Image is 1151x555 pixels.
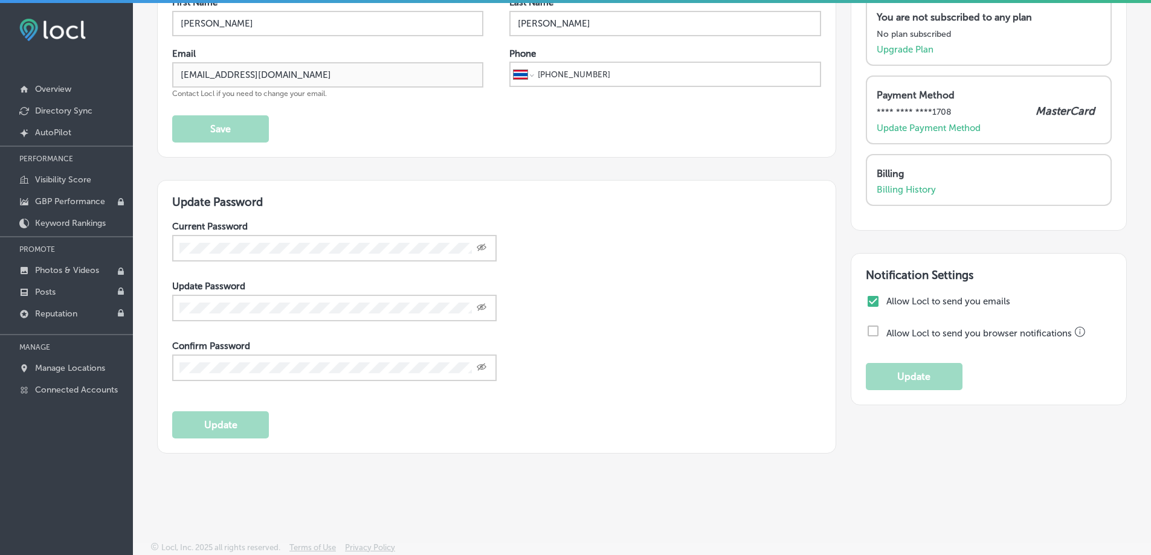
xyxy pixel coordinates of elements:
[35,106,92,116] p: Directory Sync
[172,411,269,438] button: Update
[172,89,327,98] span: Contact Locl if you need to change your email.
[35,127,71,138] p: AutoPilot
[886,328,1072,339] label: Allow Locl to send you browser notifications
[477,362,486,373] span: Toggle password visibility
[172,62,483,88] input: Enter Email
[1075,327,1086,338] button: Please check your browser notification settings if you are not able to adjust this field.
[1036,104,1095,118] p: MasterCard
[35,175,91,185] p: Visibility Score
[35,309,77,319] p: Reputation
[477,243,486,254] span: Toggle password visibility
[35,196,105,207] p: GBP Performance
[877,184,936,195] a: Billing History
[35,385,118,395] p: Connected Accounts
[877,44,933,55] a: Upgrade Plan
[509,48,536,59] label: Phone
[19,19,86,41] img: fda3e92497d09a02dc62c9cd864e3231.png
[172,115,269,143] button: Save
[866,268,1112,282] h3: Notification Settings
[35,287,56,297] p: Posts
[35,84,71,94] p: Overview
[35,363,105,373] p: Manage Locations
[886,296,1109,307] label: Allow Locl to send you emails
[877,168,1095,179] p: Billing
[35,218,106,228] p: Keyword Rankings
[537,63,817,86] input: Phone number
[172,341,250,351] label: Confirm Password
[477,303,486,313] span: Toggle password visibility
[866,363,962,390] button: Update
[877,29,951,39] p: No plan subscribed
[877,123,981,133] a: Update Payment Method
[172,11,483,36] input: Enter First Name
[877,89,1095,101] p: Payment Method
[161,543,280,552] p: Locl, Inc. 2025 all rights reserved.
[877,11,1032,23] p: You are not subscribed to any plan
[509,11,821,36] input: Enter Last Name
[172,281,245,292] label: Update Password
[172,48,196,59] label: Email
[172,221,248,232] label: Current Password
[172,195,821,209] h3: Update Password
[35,265,99,275] p: Photos & Videos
